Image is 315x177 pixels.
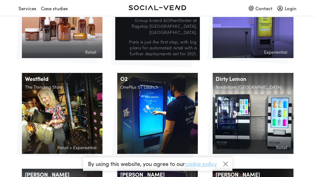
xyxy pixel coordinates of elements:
p: Social Vend unveiled it's unique automated retail concept for H&M Group brand &OtherStories at fl... [118,5,197,35]
h1: Dirty Lemon [213,73,293,85]
div: Contact [249,3,272,14]
a: Dirty LemonNordstrom [GEOGRAPHIC_DATA]Retail [213,73,293,154]
h2: Nordstrom [GEOGRAPHIC_DATA] [213,85,293,92]
h2: The Trending Store [22,85,102,92]
div: Services [19,3,36,14]
h1: Westfield [22,73,102,85]
h2: Retail + Experiential [25,145,99,153]
h2: OnePlus 5T Launch [117,85,198,92]
div: Case studies [41,3,68,14]
h2: Retail [216,145,290,153]
h1: O2 [117,73,198,85]
h2: Experiential [216,49,290,57]
a: WestfieldThe Trending StoreRetail + Experiential [22,73,102,154]
a: Case studies [41,3,73,9]
p: By using this website, you agree to our [88,161,217,166]
h2: Retail [25,49,99,57]
div: Login [277,3,296,14]
a: O2OnePlus 5T Launch [117,73,198,154]
a: cookie policy [185,160,217,167]
p: Paris is just the first step, with big plans for automated retail with a further deployments set ... [118,39,197,56]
